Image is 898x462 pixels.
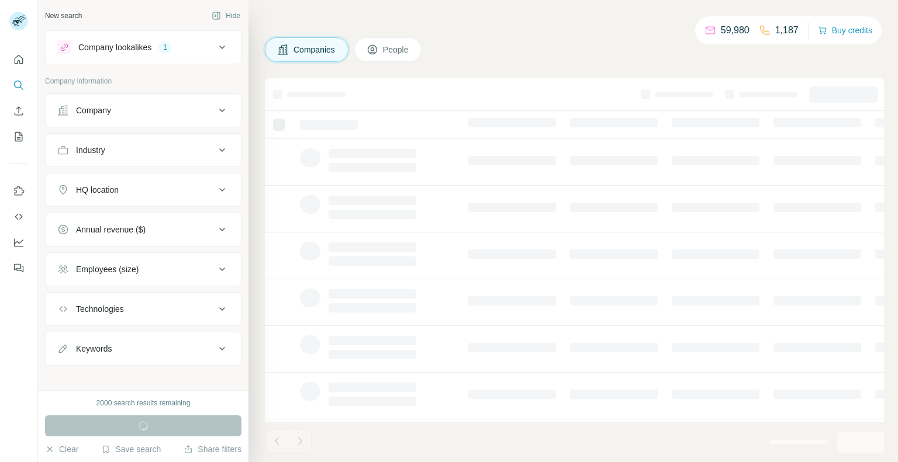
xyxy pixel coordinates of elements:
[293,44,336,55] span: Companies
[76,343,112,355] div: Keywords
[45,443,78,455] button: Clear
[45,76,241,86] p: Company information
[9,232,28,253] button: Dashboard
[96,398,191,408] div: 2000 search results remaining
[9,75,28,96] button: Search
[9,258,28,279] button: Feedback
[46,335,241,363] button: Keywords
[9,126,28,147] button: My lists
[46,136,241,164] button: Industry
[46,255,241,283] button: Employees (size)
[9,206,28,227] button: Use Surfe API
[158,42,172,53] div: 1
[9,49,28,70] button: Quick start
[76,144,105,156] div: Industry
[818,22,872,39] button: Buy credits
[76,105,111,116] div: Company
[775,23,799,37] p: 1,187
[265,14,884,30] h4: Search
[46,96,241,124] button: Company
[46,216,241,244] button: Annual revenue ($)
[76,303,124,315] div: Technologies
[184,443,241,455] button: Share filters
[383,44,410,55] span: People
[76,224,146,235] div: Annual revenue ($)
[76,263,139,275] div: Employees (size)
[78,41,151,53] div: Company lookalikes
[203,7,248,25] button: Hide
[76,184,119,196] div: HQ location
[721,23,750,37] p: 59,980
[46,176,241,204] button: HQ location
[46,33,241,61] button: Company lookalikes1
[9,100,28,121] button: Enrich CSV
[9,180,28,202] button: Use Surfe on LinkedIn
[46,295,241,323] button: Technologies
[45,11,82,21] div: New search
[101,443,161,455] button: Save search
